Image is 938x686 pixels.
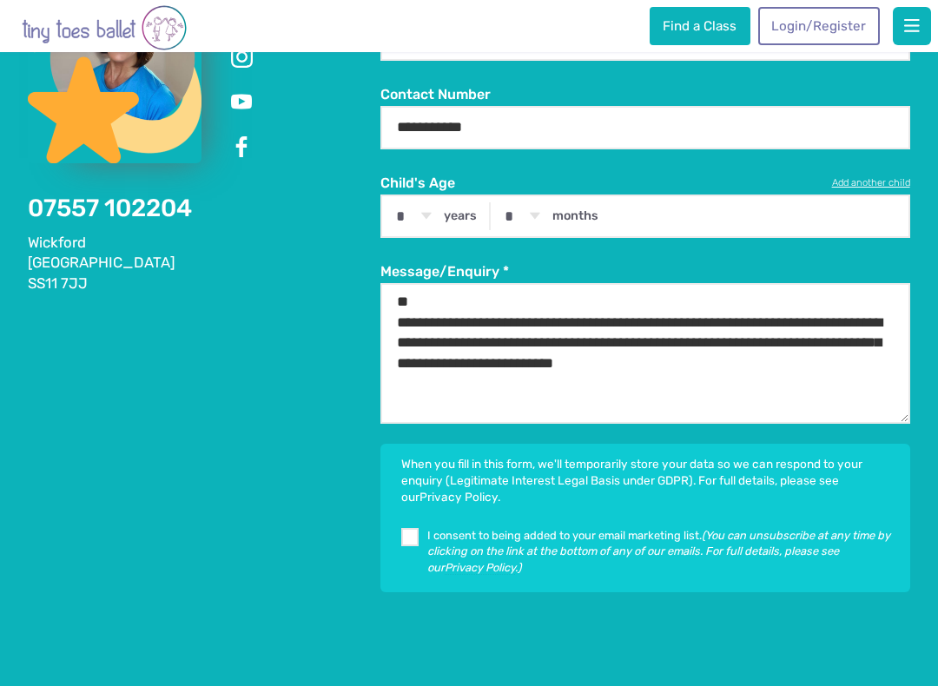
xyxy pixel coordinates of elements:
[419,490,498,504] a: Privacy Policy
[445,561,515,575] a: Privacy Policy
[427,528,892,575] p: I consent to being added to your email marketing list.
[28,233,380,294] address: Wickford [GEOGRAPHIC_DATA] SS11 7JJ
[380,174,909,193] label: Child's Age
[226,42,257,73] a: Instagram
[758,7,880,45] a: Login/Register
[226,87,257,118] a: Youtube
[650,7,750,45] a: Find a Class
[380,85,909,104] label: Contact Number
[380,610,644,677] iframe: reCAPTCHA
[401,456,892,505] p: When you fill in this form, we'll temporarily store your data so we can respond to your enquiry (...
[226,132,257,163] a: Facebook
[28,194,192,222] a: 07557 102204
[22,3,187,52] img: tiny toes ballet
[552,208,598,224] label: months
[380,262,909,281] label: Message/Enquiry *
[427,529,890,574] em: (You can unsubscribe at any time by clicking on the link at the bottom of any of our emails. For ...
[444,208,477,224] label: years
[832,176,910,190] a: Add another child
